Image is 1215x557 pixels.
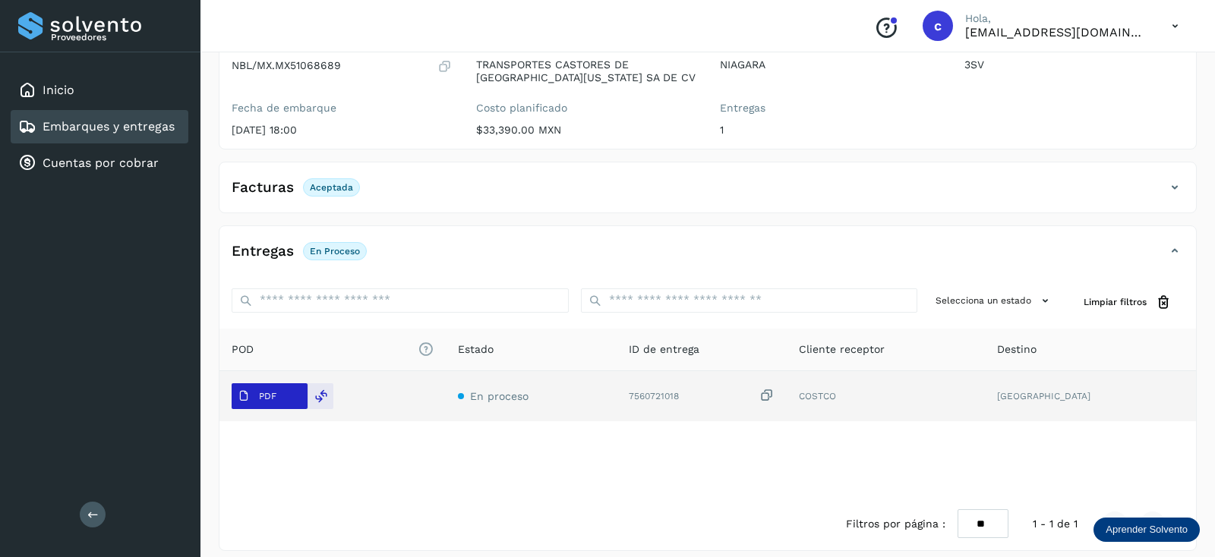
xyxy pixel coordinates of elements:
div: Reemplazar POD [308,383,333,409]
div: Embarques y entregas [11,110,188,143]
span: Limpiar filtros [1084,295,1147,309]
div: 7560721018 [629,388,775,404]
p: 3SV [964,58,1185,71]
p: Aceptada [310,182,353,193]
span: Estado [458,341,494,357]
button: PDF [232,383,308,409]
p: En proceso [310,246,360,256]
p: NIAGARA [720,58,940,71]
span: Filtros por página : [846,516,945,532]
p: cuentasespeciales8_met@castores.com.mx [965,25,1147,39]
p: TRANSPORTES CASTORES DE [GEOGRAPHIC_DATA][US_STATE] SA DE CV [476,58,696,84]
label: Entregas [720,102,940,115]
h4: Facturas [232,179,294,197]
p: [DATE] 18:00 [232,124,452,137]
span: En proceso [470,390,529,402]
p: NBL/MX.MX51068689 [232,59,341,72]
td: [GEOGRAPHIC_DATA] [985,371,1196,421]
span: Destino [997,341,1037,357]
button: Selecciona un estado [929,288,1059,313]
div: FacturasAceptada [219,175,1196,212]
div: Inicio [11,74,188,107]
td: COSTCO [787,371,984,421]
div: Cuentas por cobrar [11,146,188,180]
span: ID de entrega [629,341,699,357]
p: Aprender Solvento [1106,524,1188,536]
div: EntregasEn proceso [219,238,1196,276]
p: PDF [259,391,276,401]
span: 1 - 1 de 1 [1033,516,1078,532]
p: 1 [720,124,940,137]
p: Proveedores [51,32,182,42]
h4: Entregas [232,243,294,260]
a: Embarques y entregas [43,119,175,134]
p: Hola, [965,12,1147,25]
p: $33,390.00 MXN [476,124,696,137]
div: Aprender Solvento [1093,518,1200,542]
label: Fecha de embarque [232,102,452,115]
a: Inicio [43,83,74,97]
span: Cliente receptor [799,341,885,357]
button: Limpiar filtros [1071,288,1184,316]
a: Cuentas por cobrar [43,156,159,170]
span: POD [232,341,434,357]
label: Costo planificado [476,102,696,115]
